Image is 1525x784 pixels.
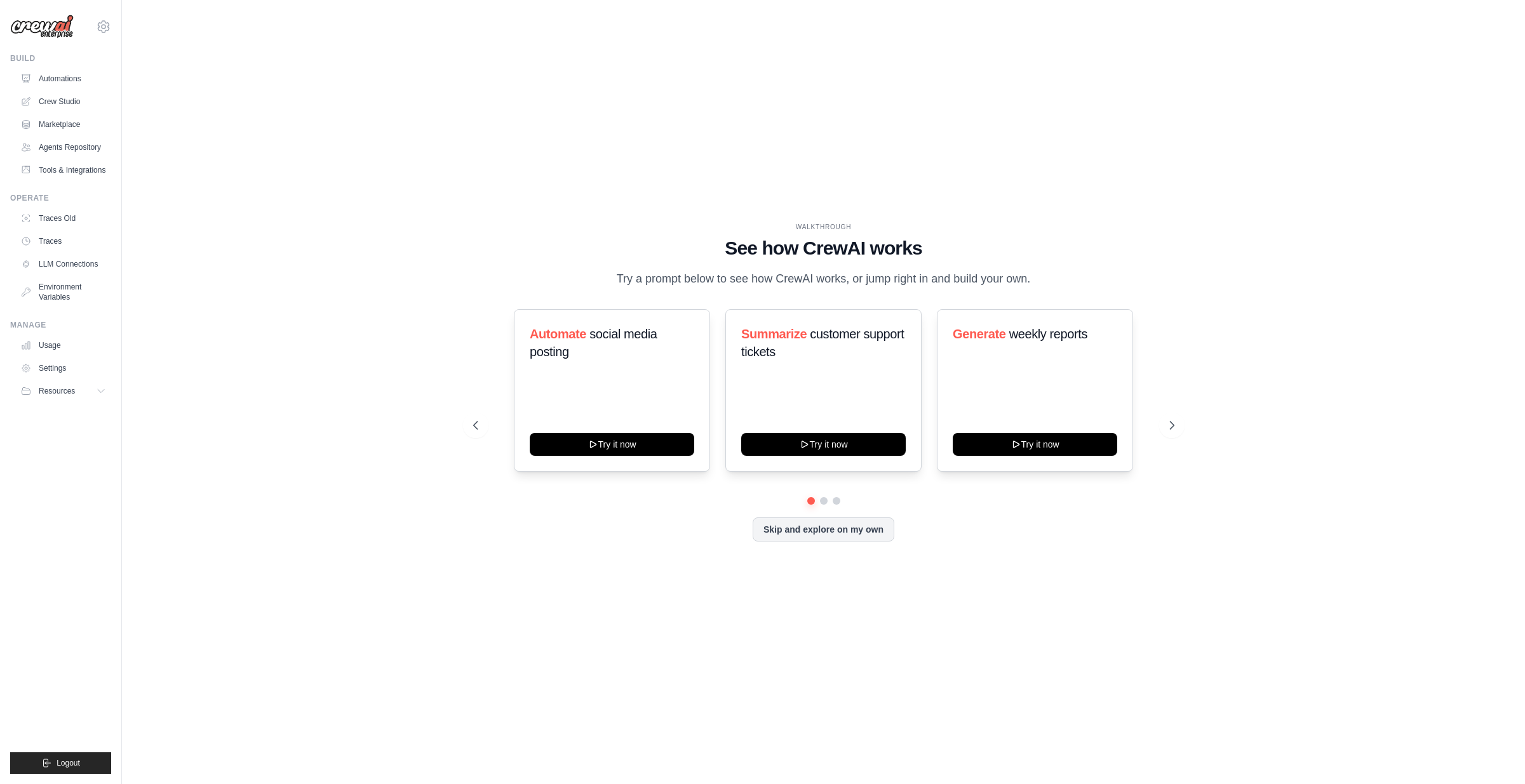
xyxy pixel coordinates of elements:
[10,752,111,774] button: Logout
[15,69,111,89] a: Automations
[953,433,1117,456] button: Try it now
[530,433,694,456] button: Try it now
[15,160,111,180] a: Tools & Integrations
[15,231,111,251] a: Traces
[15,254,111,274] a: LLM Connections
[15,358,111,378] a: Settings
[39,386,75,396] span: Resources
[10,193,111,203] div: Operate
[741,327,904,359] span: customer support tickets
[15,114,111,135] a: Marketplace
[473,237,1174,260] h1: See how CrewAI works
[15,208,111,229] a: Traces Old
[15,277,111,307] a: Environment Variables
[473,222,1174,232] div: WALKTHROUGH
[530,327,657,359] span: social media posting
[10,53,111,63] div: Build
[15,335,111,355] a: Usage
[15,91,111,112] a: Crew Studio
[10,320,111,330] div: Manage
[10,15,74,39] img: Logo
[753,517,894,541] button: Skip and explore on my own
[741,433,906,456] button: Try it now
[530,327,586,341] span: Automate
[15,381,111,401] button: Resources
[953,327,1006,341] span: Generate
[57,758,80,768] span: Logout
[15,137,111,157] a: Agents Repository
[741,327,807,341] span: Summarize
[1009,327,1087,341] span: weekly reports
[610,270,1037,288] p: Try a prompt below to see how CrewAI works, or jump right in and build your own.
